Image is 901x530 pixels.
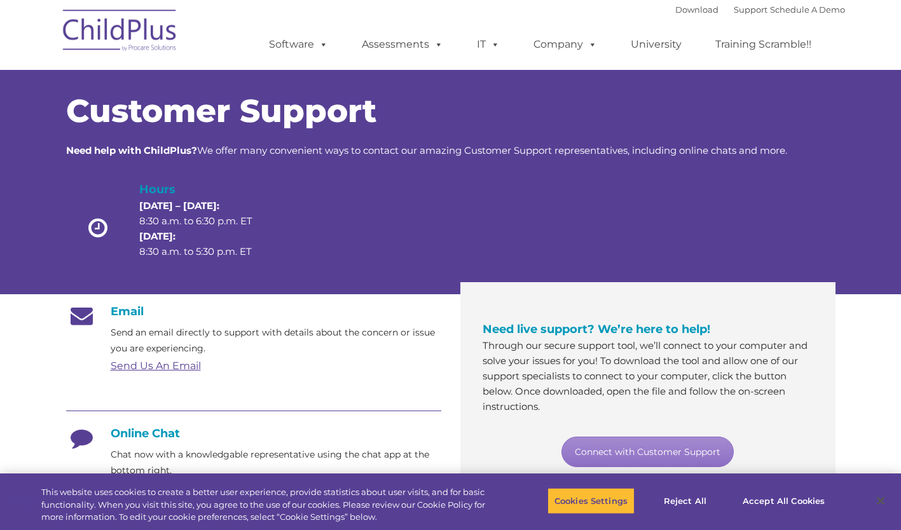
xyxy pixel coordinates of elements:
a: Assessments [349,32,456,57]
strong: [DATE] – [DATE]: [139,200,219,212]
a: Connect with Customer Support [561,437,734,467]
button: Cookies Settings [547,487,635,514]
a: Company [521,32,610,57]
span: Need live support? We’re here to help! [483,322,710,336]
a: Send Us An Email [111,360,201,372]
p: Through our secure support tool, we’ll connect to your computer and solve your issues for you! To... [483,338,813,414]
button: Reject All [645,487,725,514]
div: This website uses cookies to create a better user experience, provide statistics about user visit... [41,486,495,524]
a: Download [675,4,719,15]
button: Accept All Cookies [736,487,832,514]
p: Chat now with a knowledgable representative using the chat app at the bottom right. [111,447,441,479]
font: | [675,4,845,15]
span: Customer Support [66,92,376,130]
p: Send an email directly to support with details about the concern or issue you are experiencing. [111,325,441,357]
p: 8:30 a.m. to 6:30 p.m. ET 8:30 a.m. to 5:30 p.m. ET [139,198,274,259]
a: Software [256,32,341,57]
h4: Hours [139,180,274,198]
a: Training Scramble!! [703,32,824,57]
a: Schedule A Demo [770,4,845,15]
strong: Need help with ChildPlus? [66,144,197,156]
img: ChildPlus by Procare Solutions [57,1,184,64]
a: University [618,32,694,57]
span: We offer many convenient ways to contact our amazing Customer Support representatives, including ... [66,144,787,156]
strong: [DATE]: [139,230,175,242]
a: Support [734,4,767,15]
h4: Online Chat [66,426,441,440]
button: Close [867,487,895,515]
h4: Email [66,304,441,318]
a: IT [464,32,512,57]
